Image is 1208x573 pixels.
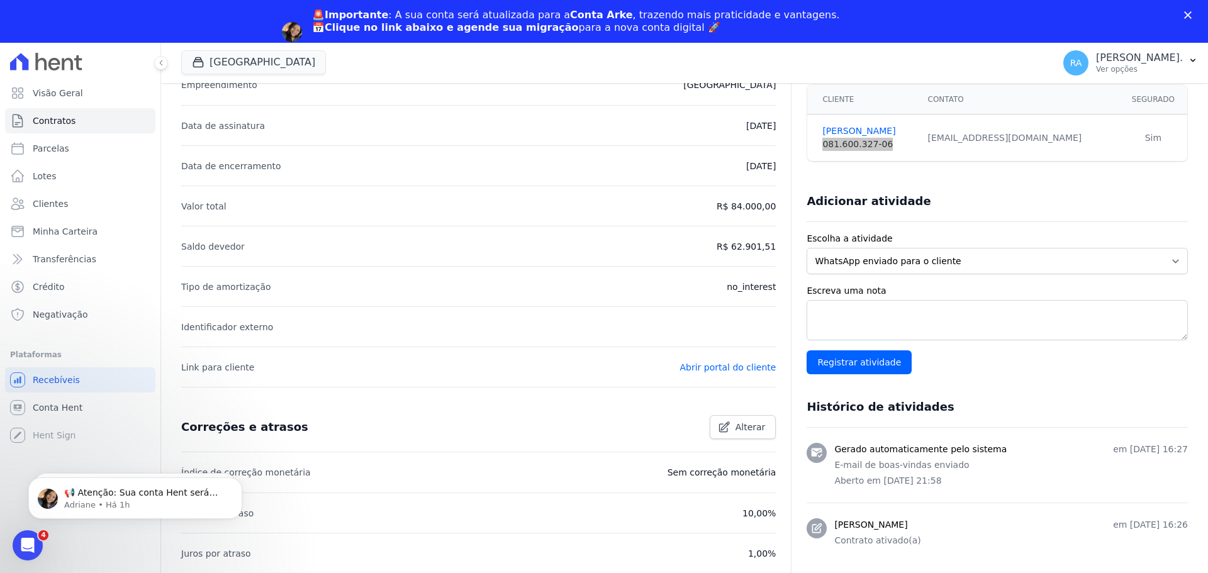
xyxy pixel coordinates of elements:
input: Registrar atividade [807,350,912,374]
p: Tipo de amortização [181,279,271,294]
span: Lotes [33,170,57,182]
a: Clientes [5,191,155,216]
a: Alterar [710,415,776,439]
p: R$ 62.901,51 [717,239,776,254]
p: Aberto em [DATE] 21:58 [834,474,1188,487]
p: Link para cliente [181,360,254,375]
span: Negativação [33,308,88,321]
p: em [DATE] 16:26 [1113,518,1188,531]
div: Plataformas [10,347,150,362]
h3: Gerado automaticamente pelo sistema [834,443,1007,456]
label: Escolha a atividade [807,232,1188,245]
p: Juros por atraso [181,546,251,561]
p: no_interest [727,279,776,294]
p: em [DATE] 16:27 [1113,443,1188,456]
h3: Histórico de atividades [807,399,954,414]
span: Transferências [33,253,96,265]
div: 081.600.327-06 [822,138,912,151]
a: Conta Hent [5,395,155,420]
a: Recebíveis [5,367,155,392]
img: Profile image for Adriane [282,22,302,42]
p: Ver opções [1096,64,1183,74]
b: Clique no link abaixo e agende sua migração [325,21,579,33]
h3: Correções e atrasos [181,420,308,435]
button: [GEOGRAPHIC_DATA] [181,50,326,74]
p: [DATE] [746,159,776,174]
a: Negativação [5,302,155,327]
th: Segurado [1119,85,1187,114]
p: Valor total [181,199,226,214]
p: Saldo devedor [181,239,245,254]
span: Parcelas [33,142,69,155]
div: [EMAIL_ADDRESS][DOMAIN_NAME] [928,131,1112,145]
p: R$ 84.000,00 [717,199,776,214]
span: RA [1070,58,1082,67]
span: Minha Carteira [33,225,98,238]
p: 10,00% [742,506,776,521]
a: [PERSON_NAME] [822,125,912,138]
span: Visão Geral [33,87,83,99]
a: Lotes [5,164,155,189]
a: Visão Geral [5,81,155,106]
a: Agendar migração [312,42,416,55]
span: Clientes [33,197,68,210]
p: Data de assinatura [181,118,265,133]
p: E-mail de boas-vindas enviado [834,459,1188,472]
span: Recebíveis [33,374,80,386]
p: [DATE] [746,118,776,133]
p: Sem correção monetária [668,465,776,480]
iframe: Intercom notifications mensagem [9,451,261,539]
a: Transferências [5,247,155,272]
p: Identificador externo [181,320,273,335]
div: Fechar [1184,11,1197,19]
th: Cliente [807,85,920,114]
button: RA [PERSON_NAME]. Ver opções [1053,45,1208,81]
h3: Adicionar atividade [807,194,931,209]
a: Crédito [5,274,155,299]
p: [GEOGRAPHIC_DATA] [683,77,776,92]
a: Contratos [5,108,155,133]
div: : A sua conta será atualizada para a , trazendo mais praticidade e vantagens. 📅 para a nova conta... [312,9,840,34]
span: Alterar [735,421,766,433]
a: Parcelas [5,136,155,161]
a: Abrir portal do cliente [679,362,776,372]
p: [PERSON_NAME]. [1096,52,1183,64]
td: Sim [1119,114,1187,162]
a: Minha Carteira [5,219,155,244]
p: Data de encerramento [181,159,281,174]
span: Conta Hent [33,401,82,414]
b: 🚨Importante [312,9,388,21]
p: Empreendimento [181,77,257,92]
span: Contratos [33,114,75,127]
iframe: Intercom live chat [13,530,43,560]
span: 4 [38,530,48,540]
span: Crédito [33,281,65,293]
h3: [PERSON_NAME] [834,518,907,531]
b: Conta Arke [570,9,632,21]
label: Escreva uma nota [807,284,1188,298]
p: 1,00% [748,546,776,561]
th: Contato [920,85,1119,114]
p: Contrato ativado(a) [834,534,1188,547]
